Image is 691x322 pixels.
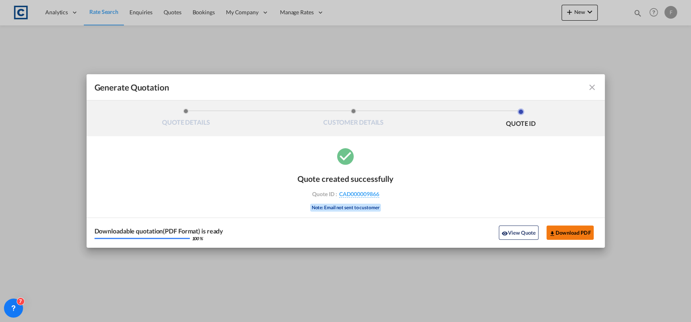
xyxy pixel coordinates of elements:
div: Quote created successfully [297,174,394,183]
md-icon: icon-eye [502,230,508,237]
span: CAD000009866 [339,191,379,198]
md-icon: icon-close fg-AAA8AD cursor m-0 [587,83,597,92]
div: Note: Email not sent to customer [310,204,381,212]
md-icon: icon-checkbox-marked-circle [336,146,355,166]
button: icon-eyeView Quote [499,226,539,240]
div: Quote ID : [299,191,392,198]
button: Download PDF [546,226,594,240]
div: Downloadable quotation(PDF Format) is ready [95,228,224,234]
md-dialog: Generate QuotationQUOTE ... [87,74,605,248]
li: QUOTE DETAILS [102,108,270,130]
li: QUOTE ID [437,108,605,130]
md-icon: icon-download [549,230,556,237]
span: Generate Quotation [95,82,169,93]
li: CUSTOMER DETAILS [270,108,437,130]
div: 100 % [192,236,203,241]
